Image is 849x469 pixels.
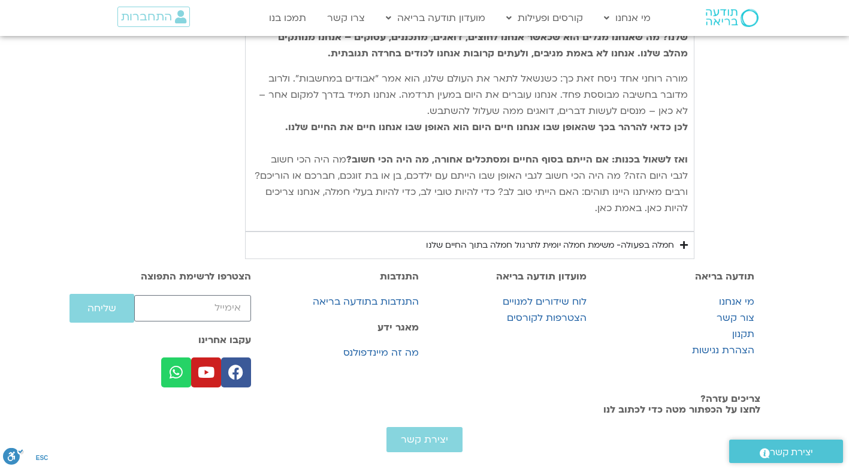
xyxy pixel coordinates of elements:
[719,294,754,310] span: מי אנחנו
[500,7,589,29] a: קורסים ופעילות
[507,310,587,326] span: הצטרפות לקורסים
[321,7,371,29] a: צרו קשר
[245,232,694,259] summary: חמלה בפעולה- משימת חמלה יומית לתרגול חמלה בתוך החיים שלנו
[431,271,587,282] h3: מועדון תודעה בריאה
[431,294,587,310] a: לוח שידורים למנויים
[117,7,190,27] a: התחברות
[263,322,419,333] h3: מאגר ידע
[503,294,587,310] span: לוח שידורים למנויים
[121,10,172,23] span: התחברות
[95,335,251,345] h3: עקבו אחרינו
[70,294,134,323] button: שליחה
[346,153,688,166] b: ואז לשאול בכנות: אם הייתם בסוף החיים ומסתכלים אחורה, מה היה הכי חשוב?
[380,7,491,29] a: מועדון תודעה בריאה
[717,310,754,326] span: צור קשר
[692,342,754,359] span: הצהרת נגישות
[431,310,587,326] a: הצטרפות לקורסים
[706,9,759,27] img: תודעה בריאה
[599,271,754,282] h3: תודעה בריאה
[313,294,419,310] span: התנדבות בתודעה בריאה
[258,14,688,60] b: מה מונע מאיתנו להיות נוכחים? מה מונע מאיתנו להיות בעלי לב פתוח ורגישים לעולם שלנו? מה שאנחנו מגלי...
[263,345,419,361] a: מה זה מיינדפולנס
[95,271,251,282] h3: הצטרפו לרשימת התפוצה
[263,294,419,310] a: התנדבות בתודעה בריאה
[426,238,674,252] div: חמלה בפעולה- משימת חמלה יומית לתרגול חמלה בתוך החיים שלנו
[599,310,754,326] a: צור קשר
[729,440,843,463] a: יצירת קשר
[263,271,419,282] h3: התנדבות
[89,393,760,415] h2: צריכים עזרה? לחצו על הכפתור מטה כדי לכתוב לנו
[599,342,754,359] a: הצהרת נגישות
[87,303,116,314] span: שליחה
[770,444,813,461] span: יצירת קשר
[285,121,688,134] strong: לכן כדאי להרהר בכך שהאופן שבו אנחנו חיים היום הוא האופן שבו אנחנו חיים את החיים שלנו.
[599,326,754,342] a: תקנון
[386,427,463,452] a: יצירת קשר
[598,7,657,29] a: מי אנחנו
[259,72,688,134] span: מורה רוחני אחד ניסח זאת כך: כשנשאל לתאר את העולם שלנו, הוא אמר "אבודים במחשבות". ולרוב מדובר בחשי...
[732,326,754,342] span: תקנון
[599,294,754,310] a: מי אנחנו
[401,434,448,445] span: יצירת קשר
[343,345,419,361] span: מה זה מיינדפולנס
[263,7,312,29] a: תמכו בנו
[134,295,251,321] input: אימייל
[95,294,251,323] form: טופס חדש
